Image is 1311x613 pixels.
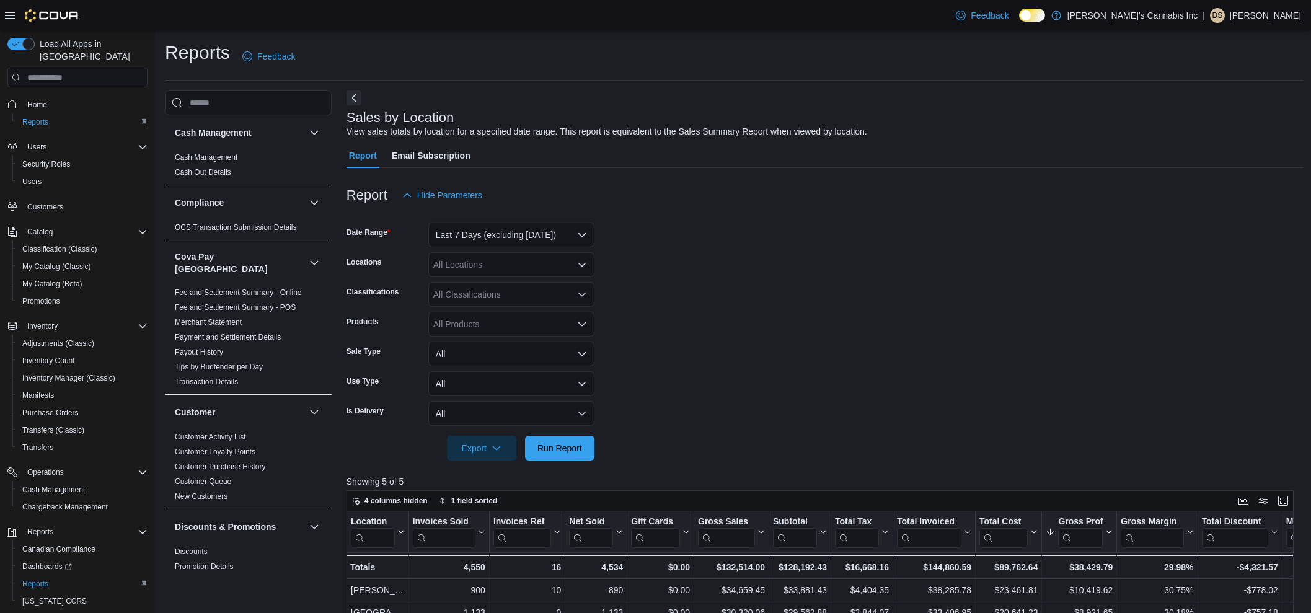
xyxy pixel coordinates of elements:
span: Email Subscription [392,143,470,168]
span: Customer Queue [175,477,231,487]
div: Invoices Sold [412,516,475,528]
div: Location [351,516,395,528]
div: Totals [350,560,405,575]
button: Subtotal [773,516,827,548]
button: Gross Margin [1121,516,1193,548]
button: Total Invoiced [897,516,971,548]
span: DS [1212,8,1223,23]
div: [PERSON_NAME] [351,583,405,598]
h3: Discounts & Promotions [175,521,276,533]
div: 4,550 [412,560,485,575]
button: Total Cost [979,516,1038,548]
span: Inventory Count [22,356,75,366]
span: Users [22,177,42,187]
span: Adjustments (Classic) [22,338,94,348]
div: Total Discount [1201,516,1268,528]
button: Run Report [525,436,594,461]
span: Manifests [22,390,54,400]
button: Discounts & Promotions [307,519,322,534]
button: Compliance [307,195,322,210]
button: Inventory Manager (Classic) [12,369,152,387]
span: Security Roles [17,157,148,172]
span: Classification (Classic) [22,244,97,254]
span: Home [22,96,148,112]
a: Transfers (Classic) [17,423,89,438]
button: All [428,371,594,396]
label: Date Range [347,227,391,237]
button: Gift Cards [631,516,690,548]
p: [PERSON_NAME]'s Cannabis Inc [1067,8,1198,23]
span: Security Roles [22,159,70,169]
div: Subtotal [773,516,817,528]
span: Cash Out Details [175,167,231,177]
div: Invoices Ref [493,516,551,528]
span: Payment and Settlement Details [175,332,281,342]
label: Use Type [347,376,379,386]
button: Customer [307,405,322,420]
span: Inventory [27,321,58,331]
a: Promotion Details [175,562,234,571]
h3: Report [347,188,387,203]
button: Customer [175,406,304,418]
button: Manifests [12,387,152,404]
button: Invoices Sold [412,516,485,548]
button: Total Tax [835,516,889,548]
span: Customer Loyalty Points [175,447,255,457]
button: Discounts & Promotions [175,521,304,533]
span: Classification (Classic) [17,242,148,257]
span: 1 field sorted [451,496,498,506]
div: $128,192.43 [773,560,827,575]
span: Customer Activity List [175,432,246,442]
span: Export [454,436,509,461]
button: My Catalog (Classic) [12,258,152,275]
div: Discounts & Promotions [165,544,332,594]
a: Manifests [17,388,59,403]
a: My Catalog (Beta) [17,276,87,291]
div: $4,404.35 [835,583,889,598]
label: Is Delivery [347,406,384,416]
div: Net Sold [569,516,613,528]
span: Feedback [971,9,1009,22]
a: Customers [22,200,68,214]
button: Inventory [22,319,63,333]
label: Locations [347,257,382,267]
button: Location [351,516,405,548]
button: Canadian Compliance [12,540,152,558]
a: Discounts [175,547,208,556]
span: My Catalog (Beta) [22,279,82,289]
a: Merchant Statement [175,318,242,327]
button: Customers [2,198,152,216]
button: Users [12,173,152,190]
button: Inventory [2,317,152,335]
span: Inventory Count [17,353,148,368]
a: Feedback [951,3,1013,28]
div: $23,461.81 [979,583,1038,598]
a: Feedback [237,44,300,69]
a: Promotions [17,294,65,309]
span: Reports [17,576,148,591]
button: Open list of options [577,319,587,329]
a: Home [22,97,52,112]
span: Transfers [17,440,148,455]
div: Total Invoiced [897,516,961,548]
span: Discounts [175,547,208,557]
span: My Catalog (Classic) [17,259,148,274]
label: Classifications [347,287,399,297]
button: Transfers (Classic) [12,421,152,439]
p: [PERSON_NAME] [1230,8,1301,23]
a: Users [17,174,46,189]
h3: Sales by Location [347,110,454,125]
button: Reports [2,523,152,540]
button: Open list of options [577,260,587,270]
span: Transfers [22,443,53,452]
button: Total Discount [1201,516,1278,548]
a: Customer Activity List [175,433,246,441]
span: Reports [17,115,148,130]
div: Location [351,516,395,548]
span: OCS Transaction Submission Details [175,223,297,232]
span: Chargeback Management [22,502,108,512]
h3: Cova Pay [GEOGRAPHIC_DATA] [175,250,304,275]
h3: Compliance [175,196,224,209]
button: Home [2,95,152,113]
div: $10,419.62 [1046,583,1113,598]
